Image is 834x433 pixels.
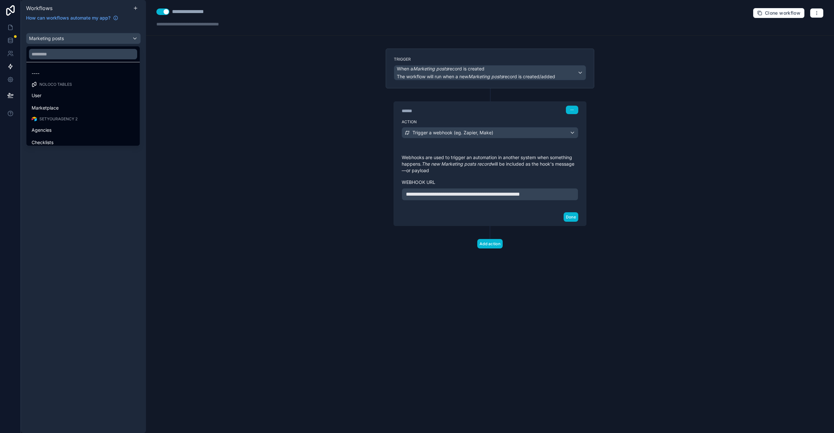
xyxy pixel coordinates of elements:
[413,66,448,71] em: Marketing posts
[412,129,493,136] span: Trigger a webhook (eg. Zapier, Make)
[397,74,555,79] span: The workflow will run when a new record is created/added
[394,65,586,80] button: When aMarketing postsrecord is createdThe workflow will run when a newMarketing postsrecord is cr...
[397,66,484,72] span: When a record is created
[32,104,59,112] span: Marketplace
[468,74,503,79] em: Marketing posts
[32,139,53,146] span: Checklists
[32,116,37,122] img: Airtable Logo
[39,82,72,87] span: Noloco tables
[402,127,578,138] button: Trigger a webhook (eg. Zapier, Make)
[32,69,39,77] span: ----
[39,116,78,122] span: SetYourAgency 2
[32,126,51,134] span: Agencies
[32,92,41,99] span: User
